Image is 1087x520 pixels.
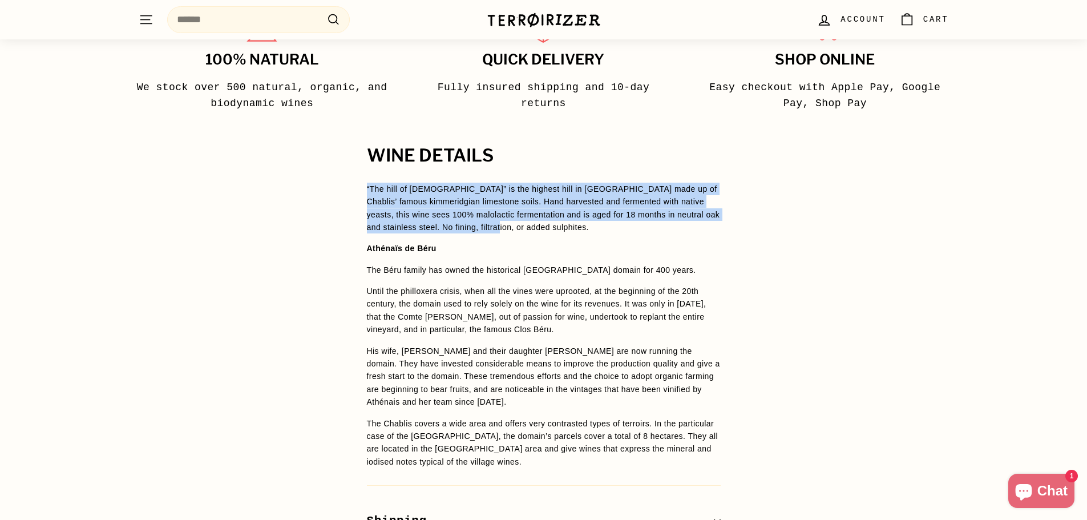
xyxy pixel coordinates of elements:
[367,417,721,469] p: The Chablis covers a wide area and offers very contrasted types of terroirs. In the particular ca...
[367,146,721,166] h2: WINE DETAILS
[134,79,390,112] p: We stock over 500 natural, organic, and biodynamic wines
[367,285,721,336] p: Until the philloxera crisis, when all the vines were uprooted, at the beginning of the 20th centu...
[367,244,437,253] strong: Athénaïs de Béru
[415,52,672,68] h3: Quick delivery
[367,345,721,409] p: His wife, [PERSON_NAME] and their daughter [PERSON_NAME] are now running the domain. They have in...
[810,3,892,37] a: Account
[923,13,949,26] span: Cart
[892,3,956,37] a: Cart
[697,52,953,68] h3: Shop Online
[697,79,953,112] p: Easy checkout with Apple Pay, Google Pay, Shop Pay
[134,52,390,68] h3: 100% Natural
[415,79,672,112] p: Fully insured shipping and 10-day returns
[1005,474,1078,511] inbox-online-store-chat: Shopify online store chat
[840,13,885,26] span: Account
[367,264,721,276] p: The Béru family has owned the historical [GEOGRAPHIC_DATA] domain for 400 years.
[367,183,721,234] p: “The hill of [DEMOGRAPHIC_DATA]” is the highest hill in [GEOGRAPHIC_DATA] made up of Chablis’ fam...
